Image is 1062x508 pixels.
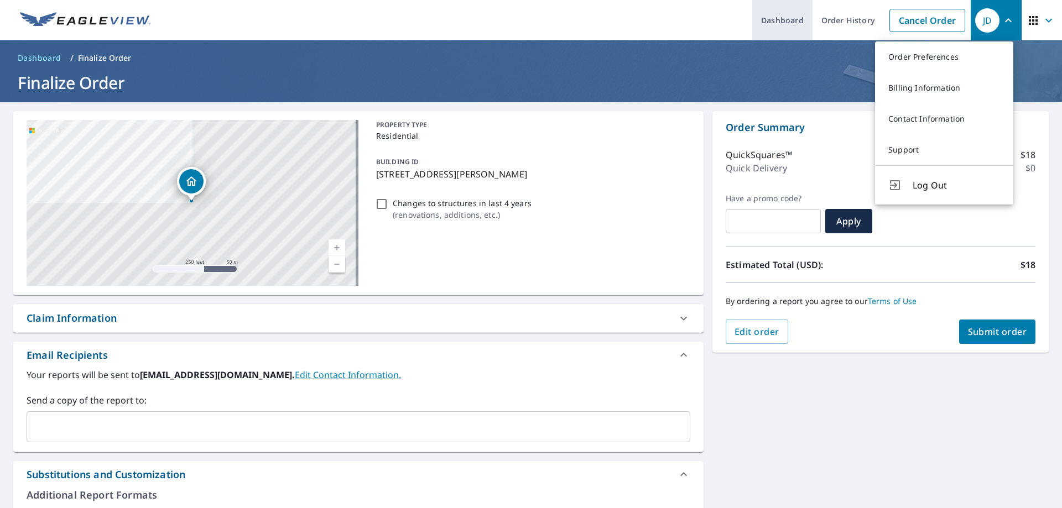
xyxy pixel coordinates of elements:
p: $18 [1021,148,1035,161]
div: Claim Information [13,304,704,332]
p: PROPERTY TYPE [376,120,686,130]
div: Email Recipients [13,342,704,368]
p: ( renovations, additions, etc. ) [393,209,532,221]
li: / [70,51,74,65]
p: $0 [1025,161,1035,175]
label: Your reports will be sent to [27,368,690,381]
a: Order Preferences [875,41,1013,72]
div: Email Recipients [27,348,108,363]
a: Support [875,134,1013,165]
a: Billing Information [875,72,1013,103]
button: Apply [825,209,872,233]
label: Have a promo code? [726,193,821,203]
a: Current Level 17, Zoom Out [329,256,345,273]
span: Log Out [913,179,1000,192]
p: Quick Delivery [726,161,787,175]
div: Substitutions and Customization [27,467,185,482]
p: Changes to structures in last 4 years [393,197,532,209]
button: Submit order [959,320,1036,344]
nav: breadcrumb [13,49,1049,67]
p: Finalize Order [78,53,132,64]
b: [EMAIL_ADDRESS][DOMAIN_NAME]. [140,369,295,381]
p: [STREET_ADDRESS][PERSON_NAME] [376,167,686,181]
span: Submit order [968,326,1027,338]
p: BUILDING ID [376,157,419,166]
a: Dashboard [13,49,66,67]
span: Edit order [735,326,779,338]
a: EditContactInfo [295,369,401,381]
div: JD [975,8,999,33]
button: Edit order [726,320,788,344]
p: $18 [1021,258,1035,271]
a: Current Level 17, Zoom In [329,239,345,256]
p: QuickSquares™ [726,148,792,161]
span: Apply [834,215,863,227]
h1: Finalize Order [13,71,1049,94]
div: Dropped pin, building 1, Residential property, 7615 SW Speaks Dr Gaston, OR 97119 [177,167,206,201]
a: Cancel Order [889,9,965,32]
label: Send a copy of the report to: [27,394,690,407]
p: Estimated Total (USD): [726,258,881,271]
button: Log Out [875,165,1013,205]
a: Terms of Use [868,296,917,306]
p: Order Summary [726,120,1035,135]
p: Residential [376,130,686,142]
span: Dashboard [18,53,61,64]
div: Claim Information [27,311,117,326]
p: By ordering a report you agree to our [726,296,1035,306]
img: EV Logo [20,12,150,29]
a: Contact Information [875,103,1013,134]
div: Substitutions and Customization [13,461,704,488]
p: Additional Report Formats [27,488,690,502]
